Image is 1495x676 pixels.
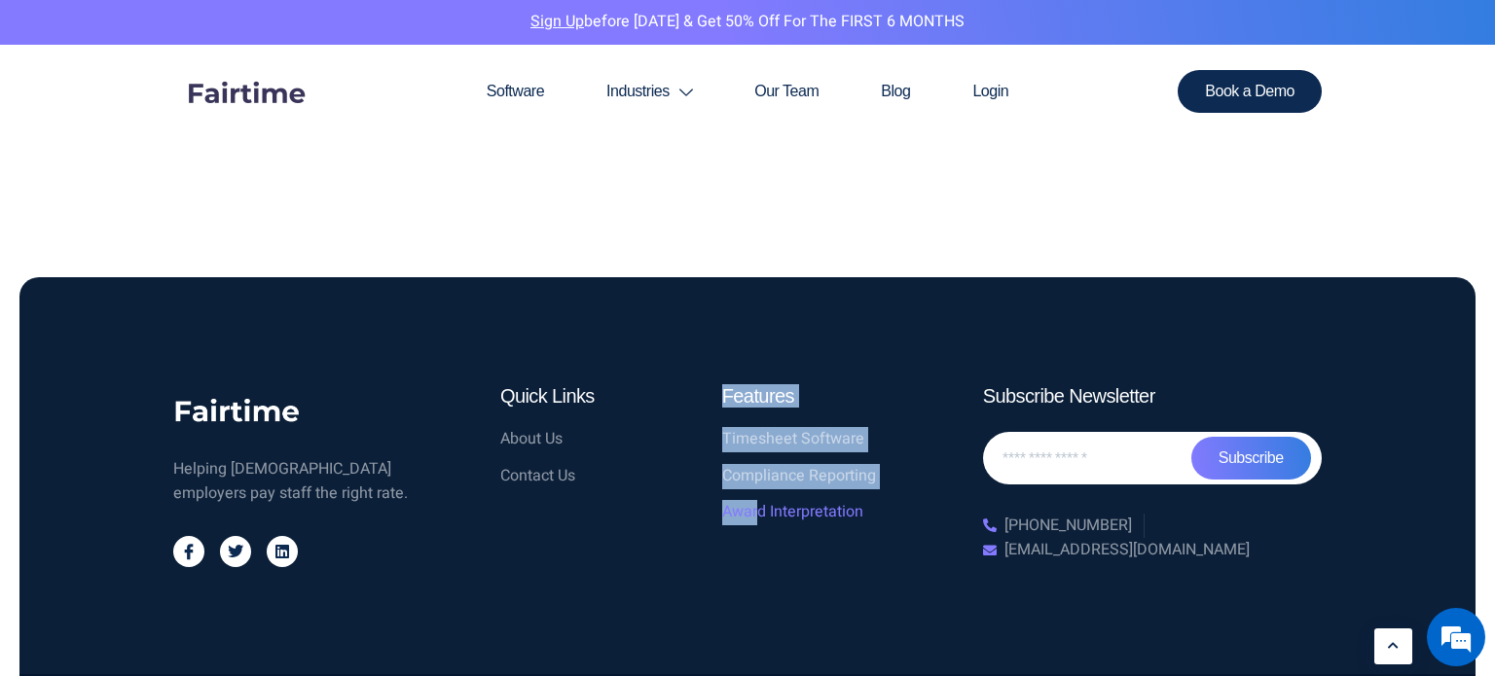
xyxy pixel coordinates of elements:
a: Sign Up [530,10,584,33]
a: Login [941,45,1039,138]
a: About Us [500,427,703,452]
a: Our Team [723,45,850,138]
a: Book a Demo [1178,70,1322,113]
a: Award Interpretation [722,500,925,525]
h4: Features [722,384,925,408]
p: before [DATE] & Get 50% Off for the FIRST 6 MONTHS [15,10,1480,35]
span: About Us [500,427,563,452]
span: Book a Demo [1205,84,1294,99]
a: Blog [850,45,941,138]
span: Timesheet Software [722,427,864,452]
div: Chat with us now [101,109,327,134]
a: Learn More [1374,628,1412,664]
a: Industries [575,45,723,138]
button: Subscribe [1191,437,1311,480]
h4: Quick Links [500,384,703,408]
textarea: Type your message and hit 'Enter' [10,461,371,529]
a: Contact Us [500,464,703,489]
span: [EMAIL_ADDRESS][DOMAIN_NAME] [1000,538,1250,563]
span: [PHONE_NUMBER] [1000,514,1132,539]
div: Helping [DEMOGRAPHIC_DATA] employers pay staff the right rate. [173,457,422,507]
span: Award Interpretation [722,500,863,525]
a: Timesheet Software [722,427,925,452]
div: Minimize live chat window [319,10,366,56]
span: Contact Us [500,464,575,489]
a: Software [456,45,575,138]
span: Compliance Reporting [722,464,876,489]
h4: Subscribe Newsletter [983,384,1322,408]
span: We're online! [113,210,269,407]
